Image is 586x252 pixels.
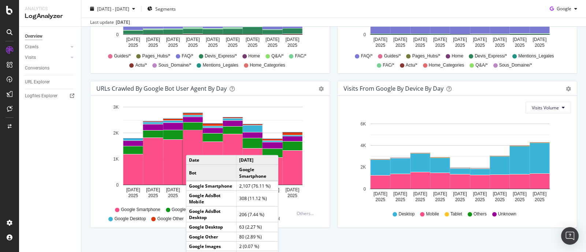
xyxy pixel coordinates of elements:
[475,43,485,48] text: 2025
[433,191,447,196] text: [DATE]
[146,37,160,42] text: [DATE]
[228,43,238,48] text: 2025
[435,197,445,202] text: 2025
[535,197,545,202] text: 2025
[452,53,463,59] span: Home
[250,62,285,68] span: Home_Categories
[499,62,532,68] span: Sous_Domaine/*
[96,85,227,92] div: URLs Crawled by Google bot User Agent By Day
[186,181,236,191] td: Google Smartphone
[135,62,147,68] span: Actu/*
[166,187,180,192] text: [DATE]
[236,191,278,206] td: 308 (11.12 %)
[126,187,140,192] text: [DATE]
[344,119,568,204] svg: A chart.
[236,181,278,191] td: 2,107 (76.11 %)
[236,232,278,241] td: 80 (2.89 %)
[203,62,238,68] span: Mentions_Legales
[374,37,387,42] text: [DATE]
[513,37,527,42] text: [DATE]
[473,37,487,42] text: [DATE]
[453,191,467,196] text: [DATE]
[547,3,580,15] button: Google
[116,183,119,188] text: 0
[146,187,160,192] text: [DATE]
[513,191,527,196] text: [DATE]
[474,211,487,217] span: Others
[126,37,140,42] text: [DATE]
[412,53,440,59] span: Pages_Hubs/*
[406,62,418,68] span: Actu/*
[297,210,317,217] div: Others...
[360,143,366,148] text: 4K
[498,211,516,217] span: Unknown
[248,43,257,48] text: 2025
[186,206,236,222] td: Google AdsBot Desktop
[363,187,366,192] text: 0
[393,37,407,42] text: [DATE]
[87,3,138,15] button: [DATE] - [DATE]
[566,86,571,91] div: gear
[113,131,119,136] text: 2K
[25,92,58,100] div: Logfiles Explorer
[186,232,236,241] td: Google Other
[148,43,158,48] text: 2025
[128,43,138,48] text: 2025
[97,5,129,12] span: [DATE] - [DATE]
[186,241,236,251] td: Google Images
[25,12,75,20] div: LogAnalyzer
[25,78,76,86] a: URL Explorer
[515,43,525,48] text: 2025
[435,43,445,48] text: 2025
[319,86,324,91] div: gear
[266,37,279,42] text: [DATE]
[25,33,42,40] div: Overview
[236,206,278,222] td: 206 (7.44 %)
[113,105,119,110] text: 3K
[450,211,462,217] span: Tablet
[206,37,220,42] text: [DATE]
[121,207,160,213] span: Google Smartphone
[360,165,366,170] text: 2K
[453,37,467,42] text: [DATE]
[415,197,425,202] text: 2025
[413,37,427,42] text: [DATE]
[25,92,76,100] a: Logfiles Explorer
[415,43,425,48] text: 2025
[116,32,119,37] text: 0
[25,78,50,86] div: URL Explorer
[475,62,487,68] span: Q&A/*
[557,5,571,12] span: Google
[288,43,297,48] text: 2025
[148,193,158,198] text: 2025
[493,37,507,42] text: [DATE]
[155,5,176,12] span: Segments
[96,102,320,203] svg: A chart.
[246,37,260,42] text: [DATE]
[533,37,546,42] text: [DATE]
[533,191,546,196] text: [DATE]
[25,6,75,12] div: Analytics
[535,43,545,48] text: 2025
[90,19,130,26] div: Last update
[561,227,579,245] div: Open Intercom Messenger
[375,197,385,202] text: 2025
[168,43,178,48] text: 2025
[25,54,36,61] div: Visits
[493,191,507,196] text: [DATE]
[363,32,366,37] text: 0
[144,3,179,15] button: Segments
[236,222,278,232] td: 63 (2.27 %)
[495,197,505,202] text: 2025
[429,62,464,68] span: Home_Categories
[248,53,260,59] span: Home
[205,53,237,59] span: Devis_Express/*
[288,193,297,198] text: 2025
[114,216,146,222] span: Google Desktop
[475,53,507,59] span: Devis_Express/*
[360,121,366,127] text: 6K
[375,43,385,48] text: 2025
[186,155,236,165] td: Date
[186,222,236,232] td: Google Desktop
